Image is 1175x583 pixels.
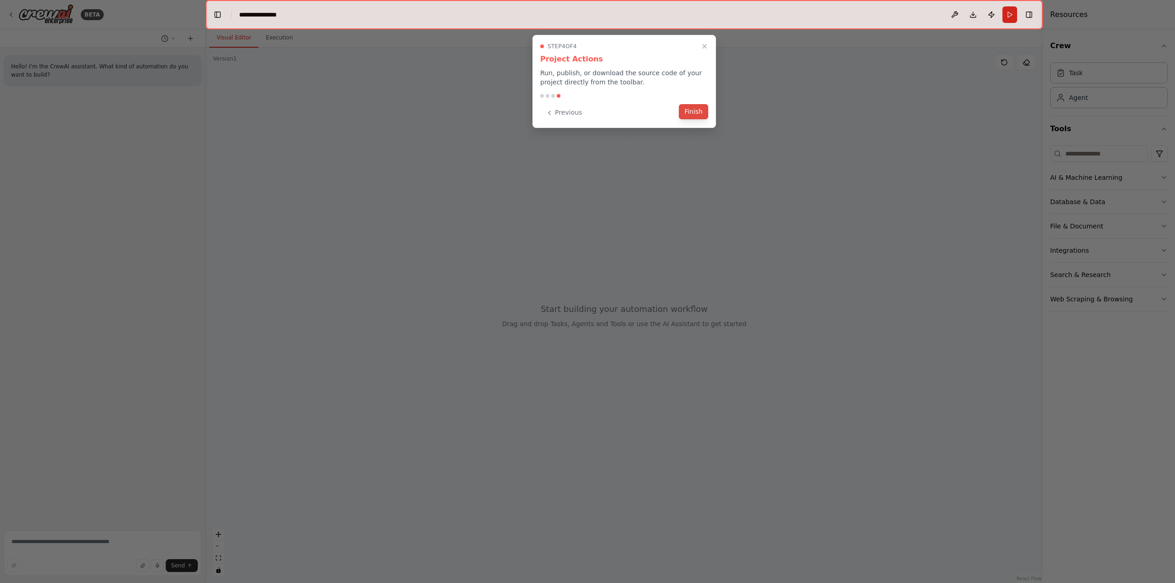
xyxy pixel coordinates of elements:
[548,43,577,50] span: Step 4 of 4
[540,68,708,87] p: Run, publish, or download the source code of your project directly from the toolbar.
[679,104,708,119] button: Finish
[540,54,708,65] h3: Project Actions
[540,105,587,120] button: Previous
[211,8,224,21] button: Hide left sidebar
[699,41,710,52] button: Close walkthrough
